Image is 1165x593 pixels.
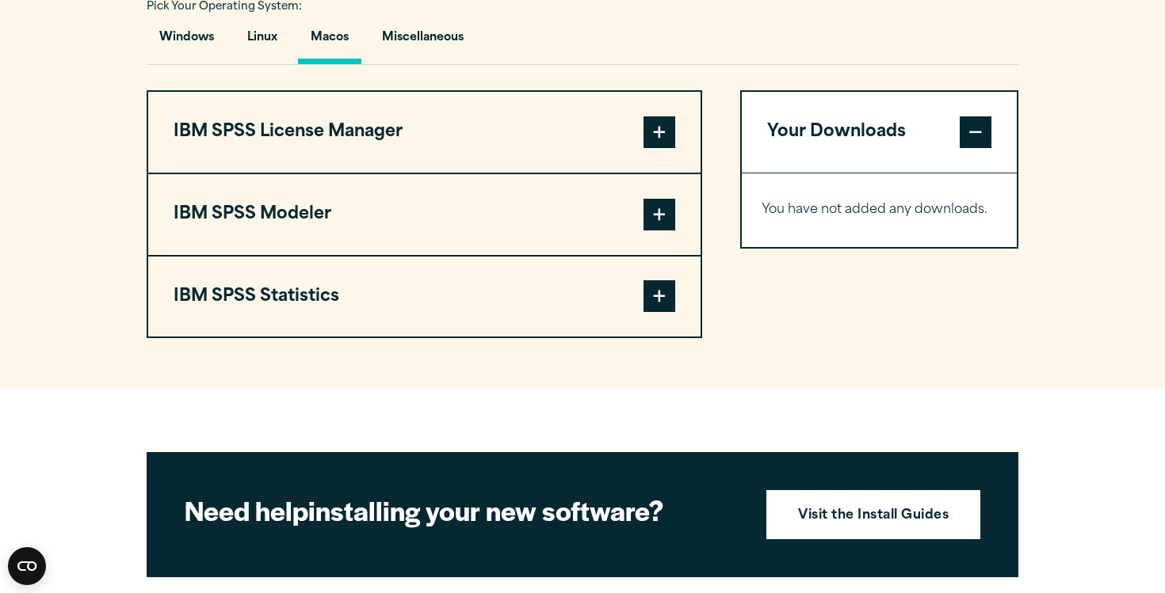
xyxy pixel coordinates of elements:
button: IBM SPSS License Manager [148,92,701,173]
button: Linux [235,19,290,64]
div: Your Downloads [742,173,1017,247]
button: IBM SPSS Modeler [148,174,701,255]
button: Miscellaneous [369,19,476,64]
a: Visit the Install Guides [766,490,980,539]
button: Your Downloads [742,92,1017,173]
strong: Visit the Install Guides [798,506,949,526]
button: Windows [147,19,227,64]
span: Pick Your Operating System: [147,2,302,12]
p: You have not added any downloads. [762,199,997,222]
strong: Need help [185,491,308,529]
h2: installing your new software? [185,492,739,528]
button: Open CMP widget [8,547,46,585]
button: Macos [298,19,361,64]
button: IBM SPSS Statistics [148,257,701,337]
